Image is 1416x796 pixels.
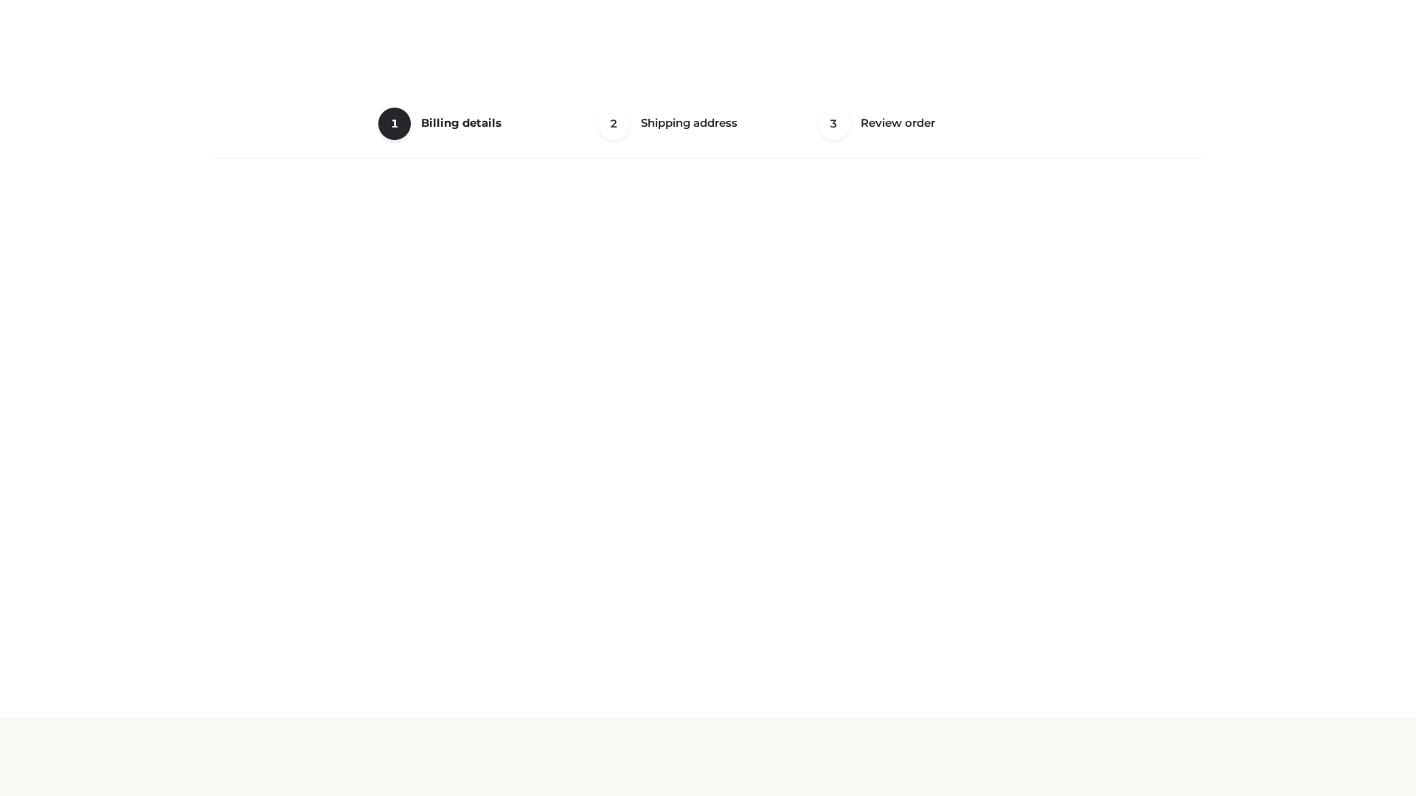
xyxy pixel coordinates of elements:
span: Billing details [421,116,502,130]
span: 1 [378,108,411,140]
span: Shipping address [641,116,737,130]
span: 2 [598,108,631,140]
span: 3 [818,108,850,140]
span: Review order [861,116,935,130]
